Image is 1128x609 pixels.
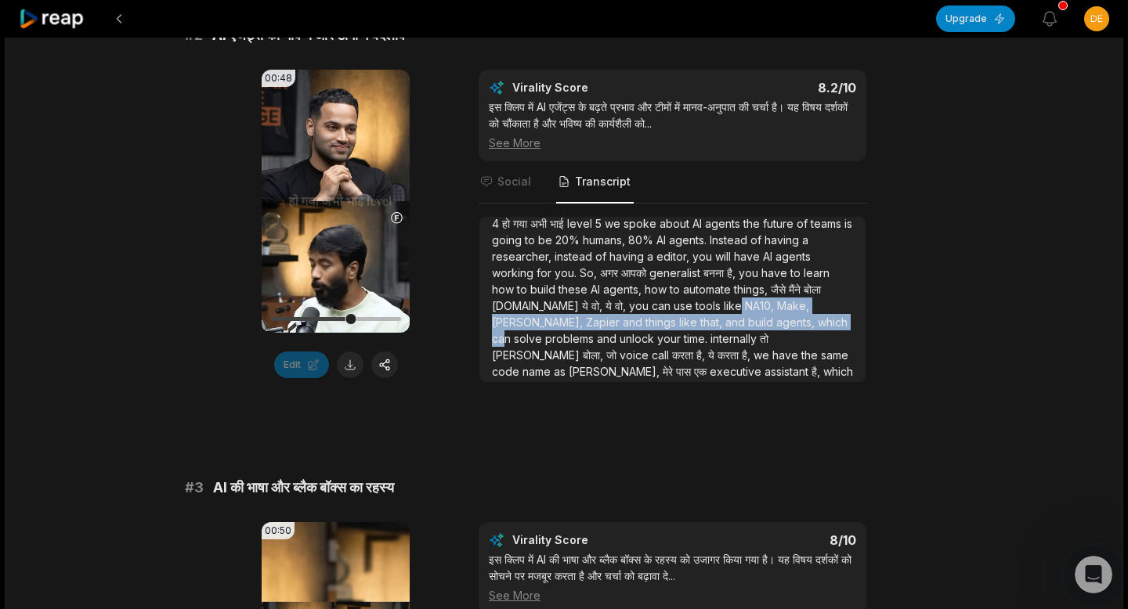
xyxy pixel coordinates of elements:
[514,332,545,345] span: solve
[715,250,734,263] span: will
[775,250,811,263] span: agents
[739,266,761,279] span: you
[537,266,555,279] span: for
[530,217,550,230] span: अभी
[492,315,586,329] span: [PERSON_NAME],
[575,174,631,189] span: Transcript
[734,250,763,263] span: have
[492,266,537,279] span: working
[489,135,856,151] div: See More
[777,299,809,312] span: Make,
[513,217,530,230] span: गया
[745,299,777,312] span: NA10,
[595,250,609,263] span: of
[790,266,804,279] span: to
[620,348,652,362] span: voice
[606,299,615,312] span: ये
[700,315,725,329] span: that,
[657,332,684,345] span: your
[689,532,857,548] div: 8 /10
[750,233,765,247] span: of
[489,551,856,604] div: इस क्लिप में AI की भाषा और ब्लैक बॉक्स के रहस्य को उजागर किया गया है। यह विषय दर्शकों को सोचने पर...
[629,299,652,312] span: you
[525,233,538,247] span: to
[492,381,533,395] span: checks
[489,99,856,151] div: इस क्लिप में AI एजेंट्स के बढ़ते प्रभाव और टीमों में मानव-अनुपात की चर्चा है। यह विषय दर्शकों को ...
[620,332,657,345] span: unlock
[765,233,802,247] span: having
[734,283,771,296] span: things,
[684,332,710,345] span: time.
[645,283,670,296] span: how
[591,283,603,296] span: AI
[692,250,715,263] span: you
[726,381,743,395] span: on
[674,299,696,312] span: use
[615,299,629,312] span: वो,
[656,233,669,247] span: AI
[710,233,750,247] span: Instead
[748,315,776,329] span: build
[606,348,620,362] span: जो
[743,217,763,230] span: the
[502,217,513,230] span: हो
[492,332,514,345] span: can
[670,283,683,296] span: to
[804,283,821,296] span: बोला
[789,283,804,296] span: मैंने
[586,315,623,329] span: Zapier
[743,381,761,395] span: my
[725,315,748,329] span: and
[492,299,582,312] span: [DOMAIN_NAME]
[705,217,743,230] span: agents
[761,381,799,395] span: behalf,
[512,80,681,95] div: Virality Score
[801,348,821,362] span: the
[652,299,674,312] span: can
[708,348,718,362] span: ये
[754,348,772,362] span: we
[623,315,645,329] span: and
[772,348,801,362] span: have
[689,80,857,95] div: 8.2 /10
[554,365,569,378] span: as
[582,299,591,312] span: ये
[656,250,692,263] span: editor,
[710,365,765,378] span: executive
[583,233,628,247] span: humans,
[765,365,812,378] span: assistant
[703,266,727,279] span: बनना
[818,315,848,329] span: which
[763,250,775,263] span: AI
[624,217,660,230] span: spoke
[663,365,676,378] span: मेरे
[660,217,692,230] span: about
[811,217,844,230] span: teams
[551,381,602,395] span: calendar,
[669,233,710,247] span: agents.
[602,381,634,395] span: which
[652,348,672,362] span: call
[555,250,595,263] span: instead
[213,477,394,499] span: AI की भाषा और ब्लैक बॉक्स का रहस्य
[804,266,830,279] span: learn
[512,532,681,548] div: Virality Score
[821,348,848,362] span: same
[274,351,329,378] button: Edit
[492,217,502,230] span: 4
[262,70,410,333] video: Your browser does not support mp4 format.
[569,365,663,378] span: [PERSON_NAME],
[844,217,852,230] span: is
[760,332,768,345] span: तो
[530,283,559,296] span: build
[550,217,567,230] span: भाई
[676,381,726,395] span: meetings
[545,332,597,345] span: problems
[580,266,600,279] span: So,
[634,381,676,395] span: attends
[185,477,204,499] span: # 3
[718,348,742,362] span: करता
[797,217,811,230] span: of
[555,266,580,279] span: you.
[497,174,531,189] span: Social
